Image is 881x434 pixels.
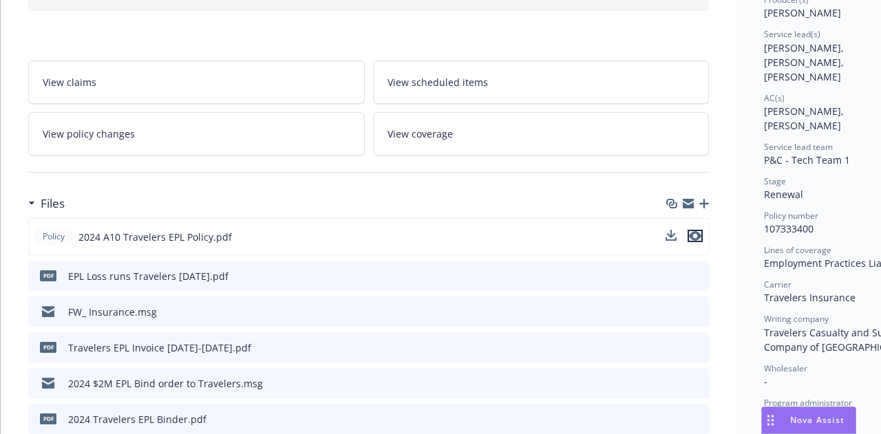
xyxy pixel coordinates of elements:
span: [PERSON_NAME], [PERSON_NAME] [764,105,847,132]
span: pdf [40,342,56,352]
span: Program administrator [764,397,852,409]
span: Nova Assist [790,414,845,426]
button: preview file [691,340,703,355]
span: [PERSON_NAME] [764,6,841,19]
button: preview file [688,230,703,242]
span: Service lead team [764,141,833,153]
span: Writing company [764,313,829,325]
div: 2024 $2M EPL Bind order to Travelers.msg [68,376,263,391]
span: Service lead(s) [764,28,820,40]
span: 2024 A10 Travelers EPL Policy.pdf [78,230,232,244]
button: download file [669,340,680,355]
span: Stage [764,175,786,187]
div: EPL Loss runs Travelers [DATE].pdf [68,269,229,283]
span: AC(s) [764,92,785,104]
button: download file [669,376,680,391]
button: preview file [688,230,703,244]
button: download file [666,230,677,244]
span: Policy number [764,210,818,221]
div: Files [28,195,65,213]
span: View coverage [388,127,453,141]
span: [PERSON_NAME], [PERSON_NAME], [PERSON_NAME] [764,41,847,83]
a: View scheduled items [373,61,710,104]
span: Wholesaler [764,362,807,374]
button: download file [666,230,677,241]
span: Policy [40,230,67,243]
a: View claims [28,61,365,104]
a: View policy changes [28,112,365,155]
button: download file [669,269,680,283]
button: download file [669,305,680,319]
span: Travelers Insurance [764,291,856,304]
div: FW_ Insurance.msg [68,305,157,319]
a: View coverage [373,112,710,155]
span: Renewal [764,188,803,201]
span: pdf [40,270,56,281]
div: Drag to move [762,407,779,433]
span: pdf [40,413,56,424]
span: 107333400 [764,222,814,235]
span: View scheduled items [388,75,488,89]
span: Carrier [764,279,792,290]
span: Lines of coverage [764,244,831,256]
h3: Files [41,195,65,213]
button: preview file [691,412,703,426]
div: Travelers EPL Invoice [DATE]-[DATE].pdf [68,340,251,355]
button: preview file [691,376,703,391]
span: View policy changes [43,127,135,141]
div: 2024 Travelers EPL Binder.pdf [68,412,206,426]
button: preview file [691,269,703,283]
button: Nova Assist [761,406,856,434]
button: download file [669,412,680,426]
button: preview file [691,305,703,319]
span: View claims [43,75,96,89]
span: P&C - Tech Team 1 [764,153,850,166]
span: - [764,375,767,388]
